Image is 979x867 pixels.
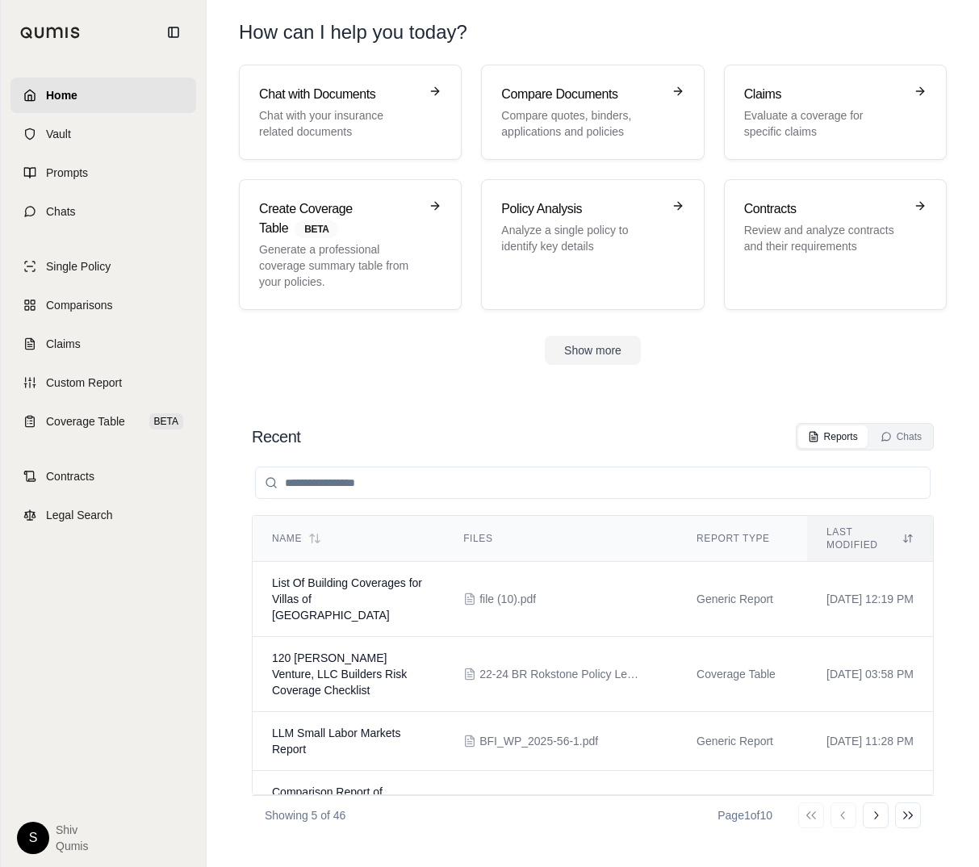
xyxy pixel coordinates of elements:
a: Single Policy [10,249,196,284]
span: file (10).pdf [479,591,536,607]
a: Legal Search [10,497,196,533]
h3: Contracts [744,199,904,219]
a: Vault [10,116,196,152]
a: Create Coverage TableBETAGenerate a professional coverage summary table from your policies. [239,179,462,310]
span: Chats [46,203,76,220]
span: Shiv [56,822,88,838]
button: Reports [798,425,868,448]
span: Claims [46,336,81,352]
span: LLM Small Labor Markets Report [272,727,401,756]
td: [DATE] 12:19 PM [807,562,933,637]
button: Collapse sidebar [161,19,186,45]
span: Contracts [46,468,94,484]
a: Claims [10,326,196,362]
span: BFI_WP_2025-56-1.pdf [479,733,598,749]
span: Vault [46,126,71,142]
span: BETA [149,413,183,429]
span: Custom Report [46,375,122,391]
h3: Chat with Documents [259,85,419,104]
span: BETA [295,220,338,238]
span: 22-24 BR Rokstone Policy Lead ROK-22-645.pdf [479,666,641,682]
span: Comparison Report of Travelers Cyber Policy for International Control Services Inc. and Chubb Cyb... [272,785,424,863]
th: Report Type [677,516,807,562]
td: [DATE] 03:58 PM [807,637,933,712]
p: Compare quotes, binders, applications and policies [501,107,661,140]
span: Home [46,87,77,103]
span: List Of Building Coverages for Villas of River Park [272,576,422,622]
p: Generate a professional coverage summary table from your policies. [259,241,419,290]
h3: Policy Analysis [501,199,661,219]
p: Chat with your insurance related documents [259,107,419,140]
a: Chats [10,194,196,229]
span: 120 Kindley MF Venture, LLC Builders Risk Coverage Checklist [272,651,407,697]
td: Generic Report [677,712,807,771]
h3: Claims [744,85,904,104]
a: ClaimsEvaluate a coverage for specific claims [724,65,947,160]
span: Qumis [56,838,88,854]
a: Compare DocumentsCompare quotes, binders, applications and policies [481,65,704,160]
a: Prompts [10,155,196,191]
a: Custom Report [10,365,196,400]
div: Last modified [826,526,914,551]
div: Page 1 of 10 [718,807,772,823]
span: Prompts [46,165,88,181]
a: Policy AnalysisAnalyze a single policy to identify key details [481,179,704,310]
h3: Create Coverage Table [259,199,419,238]
h2: Recent [252,425,300,448]
a: Chat with DocumentsChat with your insurance related documents [239,65,462,160]
p: Review and analyze contracts and their requirements [744,222,904,254]
a: Coverage TableBETA [10,404,196,439]
h1: How can I help you today? [239,19,947,45]
th: Files [444,516,677,562]
a: Contracts [10,459,196,494]
span: Coverage Table [46,413,125,429]
a: Home [10,77,196,113]
div: Name [272,532,425,545]
p: Analyze a single policy to identify key details [501,222,661,254]
p: Evaluate a coverage for specific claims [744,107,904,140]
div: Reports [808,430,858,443]
span: Single Policy [46,258,111,274]
button: Chats [871,425,931,448]
span: Legal Search [46,507,113,523]
span: Comparisons [46,297,112,313]
td: Generic Report [677,562,807,637]
a: Comparisons [10,287,196,323]
div: S [17,822,49,854]
h3: Compare Documents [501,85,661,104]
img: Qumis Logo [20,27,81,39]
p: Showing 5 of 46 [265,807,345,823]
div: Chats [881,430,922,443]
td: Coverage Table [677,637,807,712]
td: [DATE] 11:28 PM [807,712,933,771]
a: ContractsReview and analyze contracts and their requirements [724,179,947,310]
button: Show more [545,336,641,365]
